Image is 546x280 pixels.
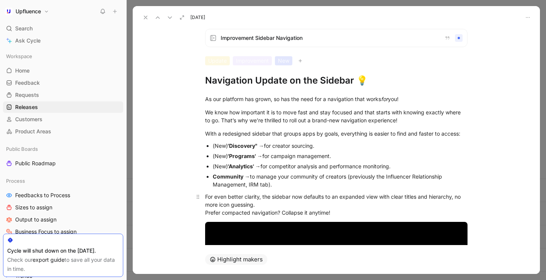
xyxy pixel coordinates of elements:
[3,6,51,17] button: UpfluenceUpfluence
[381,96,388,102] em: for
[15,228,77,236] span: Business Focus to assign
[6,145,38,153] span: Public Boards
[3,158,123,169] a: Public Roadmap
[3,175,123,237] div: ProcessFeedbacks to ProcessSizes to assignOutput to assignBusiness Focus to assign
[15,216,56,223] span: Output to assign
[15,115,42,123] span: Customers
[5,8,13,15] img: Upfluence
[3,226,123,237] a: Business Focus to assign
[3,89,123,101] a: Requests
[233,56,272,65] div: Improvement
[3,214,123,225] a: Output to assign
[205,56,230,65] div: Update
[6,177,25,185] span: Process
[3,143,123,155] div: Public Boards
[15,128,51,135] span: Product Areas
[213,172,468,188] div: to manage your community of creators (previously the Influencer Relationship Management, IRM tab).
[213,173,250,180] strong: Community →
[15,24,33,33] span: Search
[16,8,41,15] h1: Upfluence
[3,65,123,76] a: Home
[3,23,123,34] div: Search
[228,142,264,149] strong: 'Discovery" →
[3,143,123,169] div: Public BoardsPublic Roadmap
[213,152,468,160] div: (New) for campaign management.
[15,91,39,99] span: Requests
[213,142,468,150] div: (New) for creator sourcing.
[3,35,123,46] a: Ask Cycle
[205,193,468,217] div: For even better clarity, the sidebar now defaults to an expanded view with clear titles and hiera...
[6,52,32,60] span: Workspace
[15,204,52,211] span: Sizes to assign
[15,160,56,167] span: Public Roadmap
[3,126,123,137] a: Product Areas
[15,191,70,199] span: Feedbacks to Process
[3,202,123,213] a: Sizes to assign
[33,256,64,263] a: export guide
[3,77,123,89] a: Feedback
[3,190,123,201] a: Feedbacks to Process
[205,130,468,138] div: With a redesigned sidebar that groups apps by goals, everything is easier to find and faster to a...
[3,51,123,62] div: Workspace
[190,14,205,21] span: [DATE]
[15,36,41,45] span: Ask Cycle
[7,246,119,255] div: Cycle will shut down on the [DATE].
[213,162,468,170] div: (New) for competitor analysis and performance monitoring.
[3,114,123,125] a: Customers
[15,103,38,111] span: Releases
[205,56,468,65] div: UpdateImprovementNew
[221,33,438,43] span: Improvement Sidebar Navigation
[205,254,267,265] button: Highlight makers
[228,163,260,169] strong: 'Analytics' →
[7,255,119,274] div: Check our to save all your data in time.
[3,175,123,187] div: Process
[205,108,468,124] div: We know how important it is to move fast and stay focused and that starts with knowing exactly wh...
[228,153,262,159] strong: 'Programs' →
[275,56,292,65] div: New
[3,101,123,113] a: Releases
[15,67,30,74] span: Home
[205,95,468,103] div: As our platform has grown, so has the need for a navigation that works you!
[205,74,468,87] h1: Navigation Update on the Sidebar 💡
[15,79,40,87] span: Feedback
